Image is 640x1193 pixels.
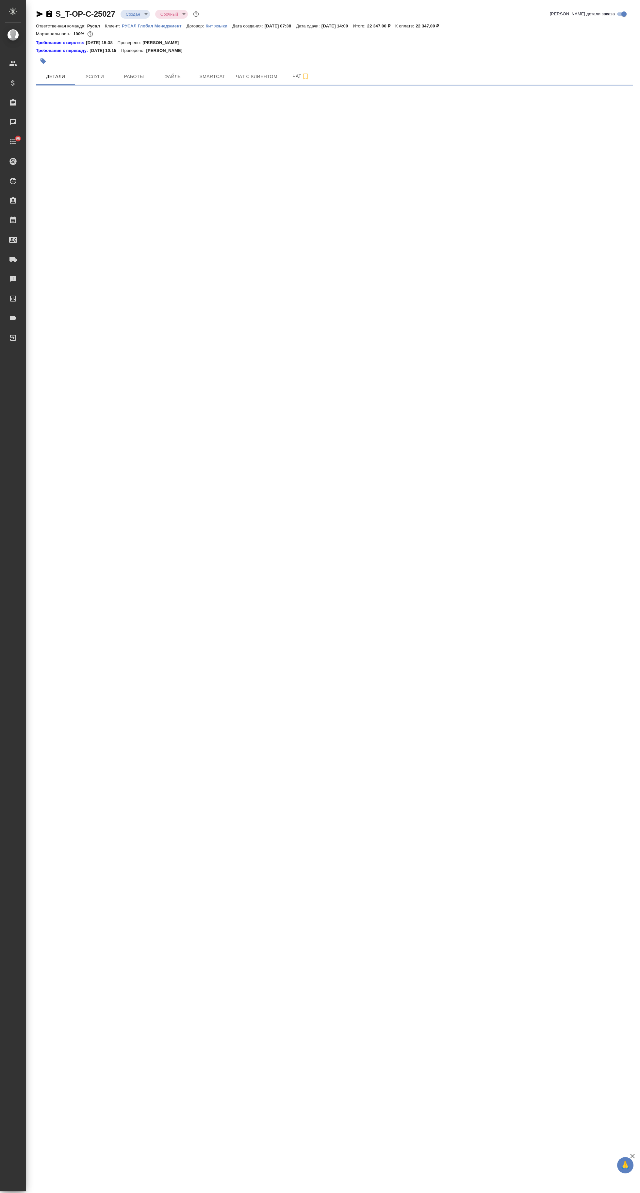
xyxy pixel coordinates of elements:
[36,40,86,46] div: Нажми, чтобы открыть папку с инструкцией
[121,10,150,19] div: Создан
[550,11,615,17] span: [PERSON_NAME] детали заказа
[232,24,264,28] p: Дата создания:
[395,24,416,28] p: К оплате:
[197,73,228,81] span: Smartcat
[146,47,187,54] p: [PERSON_NAME]
[56,9,115,18] a: S_T-OP-C-25027
[105,24,122,28] p: Клиент:
[416,24,444,28] p: 22 347,00 ₽
[192,10,200,18] button: Доп статусы указывают на важность/срочность заказа
[118,40,143,46] p: Проверено:
[124,11,142,17] button: Создан
[296,24,321,28] p: Дата сдачи:
[36,40,86,46] a: Требования к верстке:
[2,134,25,150] a: 96
[187,24,206,28] p: Договор:
[205,23,232,28] a: Кит языки
[90,47,121,54] p: [DATE] 10:15
[36,10,44,18] button: Скопировать ссылку для ЯМессенджера
[79,73,110,81] span: Услуги
[12,135,24,142] span: 96
[157,73,189,81] span: Файлы
[236,73,277,81] span: Чат с клиентом
[122,23,187,28] a: РУСАЛ Глобал Менеджмент
[158,11,180,17] button: Срочный
[121,47,146,54] p: Проверено:
[87,24,105,28] p: Русал
[302,73,309,80] svg: Подписаться
[321,24,353,28] p: [DATE] 14:00
[36,47,90,54] div: Нажми, чтобы открыть папку с инструкцией
[36,31,73,36] p: Маржинальность:
[86,30,94,38] button: 0.00 RUB;
[620,1158,631,1172] span: 🙏
[353,24,367,28] p: Итого:
[122,24,187,28] p: РУСАЛ Глобал Менеджмент
[118,73,150,81] span: Работы
[205,24,232,28] p: Кит языки
[86,40,118,46] p: [DATE] 15:38
[155,10,188,19] div: Создан
[367,24,395,28] p: 22 347,00 ₽
[73,31,86,36] p: 100%
[36,47,90,54] a: Требования к переводу:
[36,24,87,28] p: Ответственная команда:
[617,1157,633,1173] button: 🙏
[142,40,184,46] p: [PERSON_NAME]
[285,72,317,80] span: Чат
[40,73,71,81] span: Детали
[45,10,53,18] button: Скопировать ссылку
[36,54,50,68] button: Добавить тэг
[265,24,296,28] p: [DATE] 07:38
